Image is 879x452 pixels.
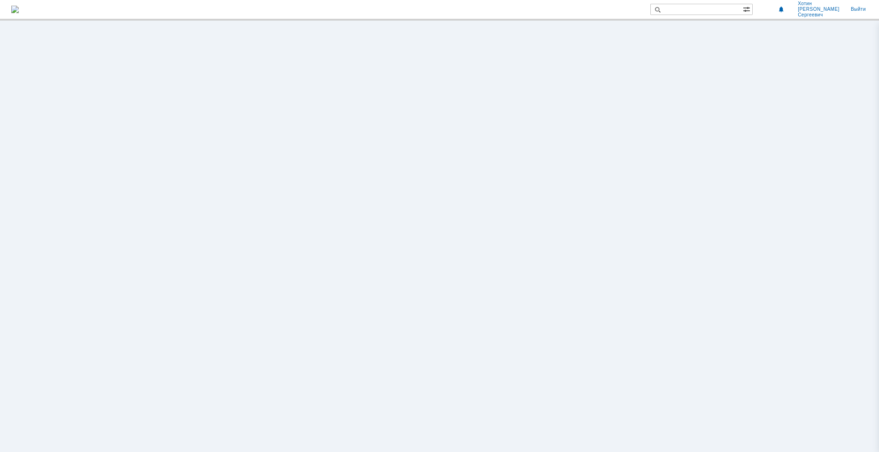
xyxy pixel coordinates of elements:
[11,6,19,13] img: logo
[798,12,840,18] span: Сергеевич
[798,7,840,12] span: [PERSON_NAME]
[11,6,19,13] a: Перейти на домашнюю страницу
[798,1,840,7] span: Хотин
[743,4,752,13] span: Расширенный поиск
